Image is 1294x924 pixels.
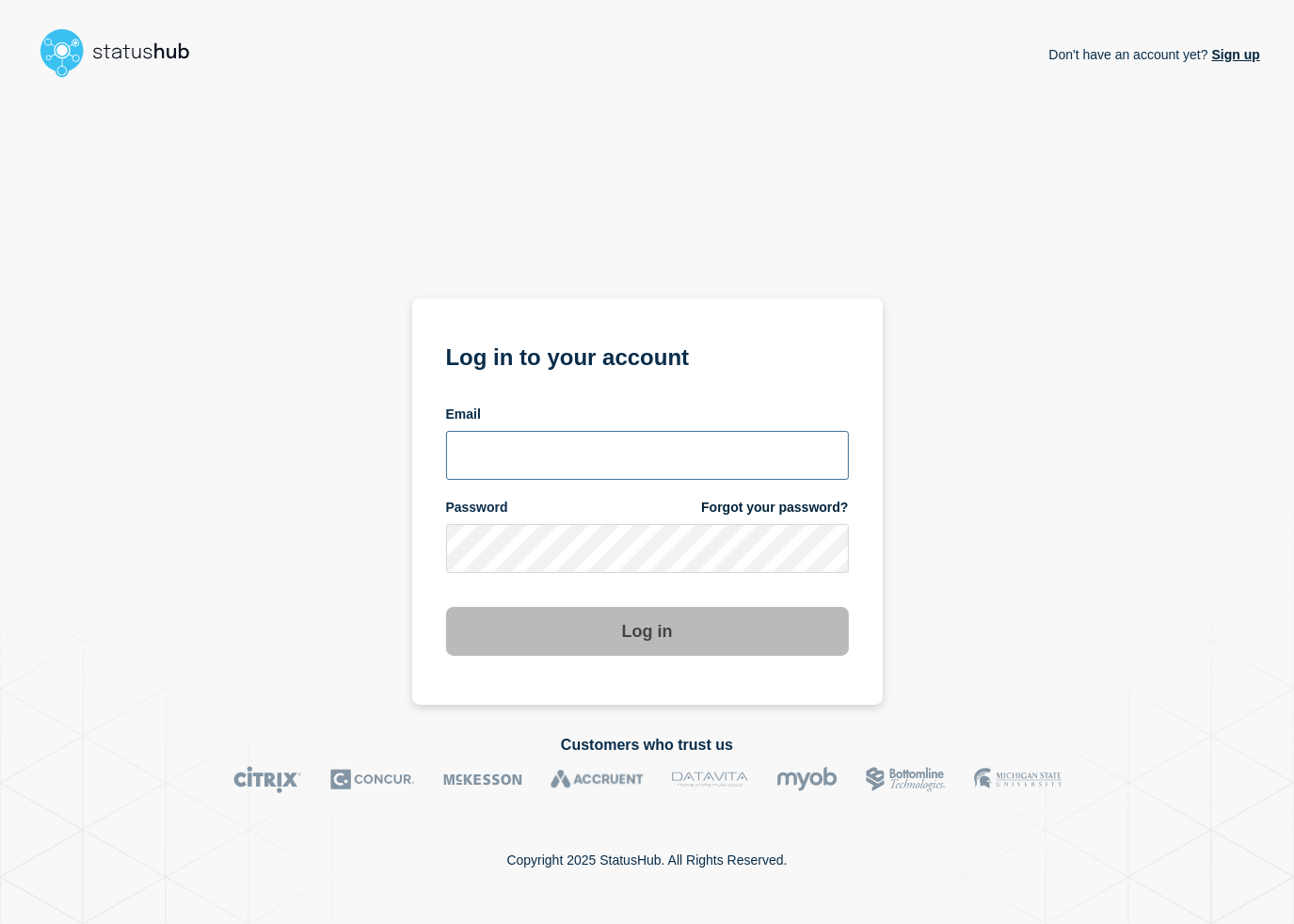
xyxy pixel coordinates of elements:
[1208,47,1260,62] a: Sign up
[34,23,213,83] img: StatusHub logo
[446,431,849,480] input: email input
[866,766,946,793] img: Bottomline logo
[446,499,508,517] span: Password
[446,607,849,656] button: Log in
[551,766,644,793] img: Accruent logo
[446,524,849,573] input: password input
[330,766,415,793] img: Concur logo
[672,766,748,793] img: DataVita logo
[34,737,1260,754] h2: Customers who trust us
[974,766,1062,793] img: MSU logo
[446,406,481,423] span: Email
[506,852,787,868] p: Copyright 2025 StatusHub. All Rights Reserved.
[446,338,849,373] h1: Log in to your account
[1048,32,1260,77] p: Don't have an account yet?
[776,766,838,793] img: myob logo
[233,766,302,793] img: Citrix logo
[701,499,848,517] a: Forgot your password?
[443,766,522,793] img: McKesson logo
